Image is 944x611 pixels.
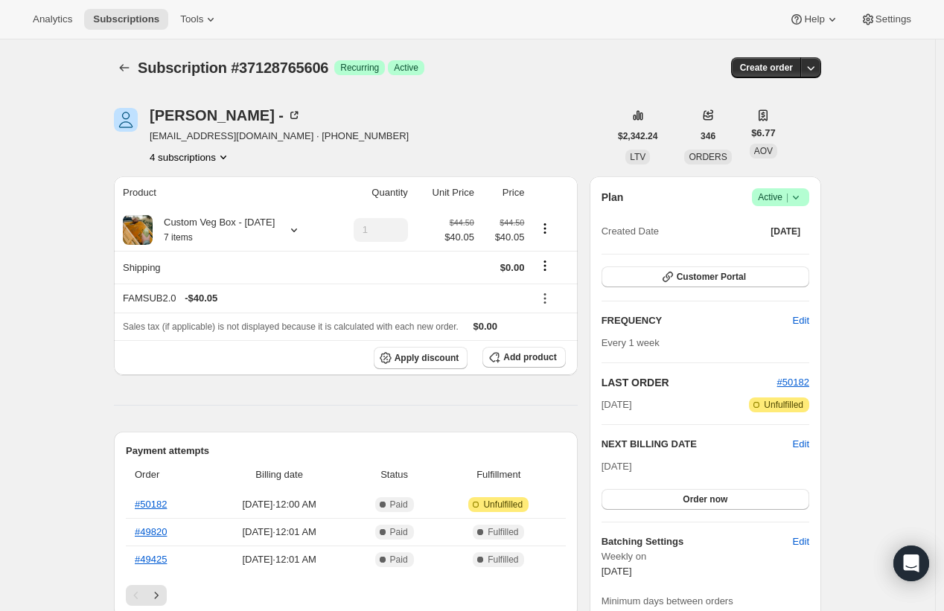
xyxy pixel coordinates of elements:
button: Subscriptions [84,9,168,30]
div: Custom Veg Box - [DATE] [153,215,275,245]
span: Help [804,13,824,25]
span: Sales tax (if applicable) is not displayed because it is calculated with each new order. [123,322,459,332]
th: Order [126,458,206,491]
span: Created Date [602,224,659,239]
span: Fulfilled [488,526,518,538]
span: Fulfillment [441,467,557,482]
span: Order now [683,493,727,505]
span: [DATE] · 12:01 AM [211,525,348,540]
span: $40.05 [483,230,525,245]
button: 346 [692,126,724,147]
span: Analytics [33,13,72,25]
button: #50182 [777,375,809,390]
span: Edit [793,313,809,328]
span: Unfulfilled [483,499,523,511]
button: Settings [852,9,920,30]
span: Edit [793,534,809,549]
span: [DATE] [602,461,632,472]
button: Analytics [24,9,81,30]
span: Active [394,62,418,74]
img: product img [123,215,153,245]
span: Billing date [211,467,348,482]
span: Subscriptions [93,13,159,25]
button: Customer Portal [602,266,809,287]
span: Every 1 week [602,337,660,348]
span: Unfulfilled [764,399,803,411]
th: Product [114,176,330,209]
h6: Batching Settings [602,534,793,549]
button: Next [146,585,167,606]
button: Help [780,9,848,30]
button: Edit [784,309,818,333]
span: Status [357,467,432,482]
span: Dayna - [114,108,138,132]
th: Quantity [330,176,412,209]
span: [DATE] [602,566,632,577]
span: $2,342.24 [618,130,657,142]
span: Minimum days between orders [602,594,809,609]
button: Add product [482,347,565,368]
span: Create order [740,62,793,74]
span: Customer Portal [677,271,746,283]
button: $2,342.24 [609,126,666,147]
span: 346 [701,130,715,142]
nav: Pagination [126,585,566,606]
button: Create order [731,57,802,78]
span: ORDERS [689,152,727,162]
span: $40.05 [444,230,474,245]
span: Paid [390,499,408,511]
span: $0.00 [500,262,525,273]
small: $44.50 [500,218,524,227]
th: Shipping [114,251,330,284]
span: Apply discount [395,352,459,364]
button: Apply discount [374,347,468,369]
span: [DATE] · 12:01 AM [211,552,348,567]
a: #49820 [135,526,167,537]
span: Active [758,190,803,205]
button: Order now [602,489,809,510]
button: Product actions [150,150,231,164]
span: Fulfilled [488,554,518,566]
a: #50182 [135,499,167,510]
span: [DATE] · 12:00 AM [211,497,348,512]
a: #50182 [777,377,809,388]
small: $44.50 [450,218,474,227]
button: [DATE] [762,221,809,242]
span: Paid [390,554,408,566]
span: Tools [180,13,203,25]
a: #49425 [135,554,167,565]
span: Paid [390,526,408,538]
button: Subscriptions [114,57,135,78]
h2: FREQUENCY [602,313,793,328]
span: [EMAIL_ADDRESS][DOMAIN_NAME] · [PHONE_NUMBER] [150,129,409,144]
span: Subscription #37128765606 [138,60,328,76]
span: Recurring [340,62,379,74]
span: - $40.05 [185,291,217,306]
h2: LAST ORDER [602,375,777,390]
span: Add product [503,351,556,363]
button: Shipping actions [533,257,557,274]
span: [DATE] [602,397,632,412]
span: Settings [876,13,911,25]
span: Weekly on [602,549,809,564]
th: Price [479,176,529,209]
span: LTV [630,152,645,162]
div: Open Intercom Messenger [893,546,929,581]
small: 7 items [164,232,193,243]
h2: NEXT BILLING DATE [602,437,793,452]
h2: Plan [602,190,624,205]
button: Edit [793,437,809,452]
div: [PERSON_NAME] - [150,108,302,123]
th: Unit Price [412,176,479,209]
button: Product actions [533,220,557,237]
span: | [786,191,788,203]
div: FAMSUB2.0 [123,291,524,306]
h2: Payment attempts [126,444,566,458]
button: Edit [784,530,818,554]
span: [DATE] [771,225,800,237]
span: $6.77 [751,126,776,141]
span: AOV [754,146,773,156]
span: $0.00 [473,321,498,332]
